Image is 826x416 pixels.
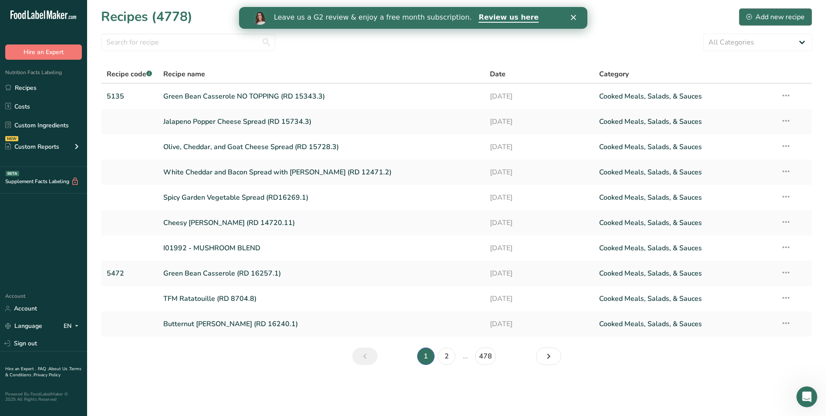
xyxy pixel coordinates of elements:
span: Date [490,69,506,79]
div: Powered By FoodLabelMaker © 2025 All Rights Reserved [5,392,82,402]
span: Recipe name [163,69,205,79]
div: NEW [5,136,18,141]
a: Cooked Meals, Salads, & Sauces [599,315,770,333]
a: Privacy Policy [34,372,61,378]
iframe: Intercom live chat [796,386,817,407]
h1: Recipes (4778) [101,7,192,27]
a: 5135 [107,87,153,106]
a: [DATE] [490,290,588,308]
a: Next page [536,348,561,365]
span: Recipe code [107,69,152,79]
button: Add new recipe [739,8,812,26]
a: Cooked Meals, Salads, & Sauces [599,290,770,308]
div: Custom Reports [5,142,59,151]
a: [DATE] [490,239,588,257]
a: Language [5,318,42,334]
a: Cooked Meals, Salads, & Sauces [599,214,770,232]
a: Cheesy [PERSON_NAME] (RD 14720.11) [163,214,480,232]
a: Olive, Cheddar, and Goat Cheese Spread (RD 15728.3) [163,138,480,156]
div: Close [332,8,341,13]
a: Cooked Meals, Salads, & Sauces [599,87,770,106]
div: BETA [6,171,19,176]
a: Cooked Meals, Salads, & Sauces [599,163,770,181]
a: Page 478. [475,348,496,365]
a: Previous page [352,348,378,365]
span: Category [599,69,629,79]
a: Hire an Expert . [5,366,36,372]
a: Spicy Garden Vegetable Spread (RD16269.1) [163,188,480,207]
a: Cooked Meals, Salads, & Sauces [599,188,770,207]
a: Page 2. [438,348,455,365]
a: FAQ . [38,366,48,372]
input: Search for recipe [101,34,275,51]
div: EN [64,321,82,331]
a: I01992 - MUSHROOM BLEND [163,239,480,257]
a: White Cheddar and Bacon Spread with [PERSON_NAME] (RD 12471.2) [163,163,480,181]
a: 5472 [107,264,153,283]
a: Butternut [PERSON_NAME] (RD 16240.1) [163,315,480,333]
iframe: Intercom live chat banner [239,7,587,29]
a: Cooked Meals, Salads, & Sauces [599,239,770,257]
a: Terms & Conditions . [5,366,81,378]
a: [DATE] [490,87,588,106]
a: [DATE] [490,188,588,207]
a: [DATE] [490,113,588,131]
a: TFM Ratatouille (RD 8704.8) [163,290,480,308]
a: Jalapeno Popper Cheese Spread (RD 15734.3) [163,113,480,131]
a: [DATE] [490,163,588,181]
a: [DATE] [490,214,588,232]
a: Green Bean Casserole NO TOPPING (RD 15343.3) [163,87,480,106]
button: Hire an Expert [5,44,82,60]
a: Cooked Meals, Salads, & Sauces [599,264,770,283]
a: [DATE] [490,138,588,156]
a: Cooked Meals, Salads, & Sauces [599,113,770,131]
a: [DATE] [490,264,588,283]
a: Cooked Meals, Salads, & Sauces [599,138,770,156]
a: About Us . [48,366,69,372]
a: Green Bean Casserole (RD 16257.1) [163,264,480,283]
a: [DATE] [490,315,588,333]
div: Add new recipe [746,12,805,22]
